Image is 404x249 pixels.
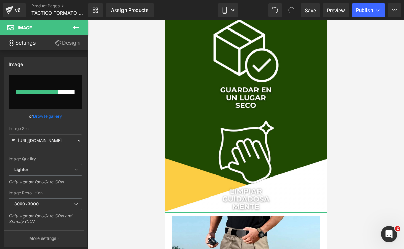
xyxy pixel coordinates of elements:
[352,3,385,17] button: Publish
[9,112,82,120] div: or
[356,7,373,13] span: Publish
[323,3,349,17] a: Preview
[18,25,32,30] span: Image
[31,3,99,9] a: Product Pages
[395,226,400,231] span: 2
[9,179,82,189] div: Only support for UCare CDN
[9,126,82,131] div: Image Src
[14,167,28,172] b: Lighter
[111,7,149,13] div: Assign Products
[88,3,103,17] a: New Library
[327,7,345,14] span: Preview
[3,3,26,17] a: v6
[388,3,401,17] button: More
[9,191,82,195] div: Image Resolution
[4,230,84,246] button: More settings
[33,110,62,122] a: Browse gallery
[268,3,282,17] button: Undo
[14,6,22,15] div: v6
[14,201,39,206] b: 3000x3000
[9,58,23,67] div: Image
[285,3,298,17] button: Redo
[29,235,57,242] p: More settings
[9,157,82,161] div: Image Quality
[305,7,316,14] span: Save
[9,134,82,146] input: Link
[9,213,82,229] div: Only support for UCare CDN and Shopify CDN
[31,10,86,16] span: TÁCTICO FORMATO MÁRMOL
[45,35,89,50] a: Design
[381,226,397,242] iframe: Intercom live chat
